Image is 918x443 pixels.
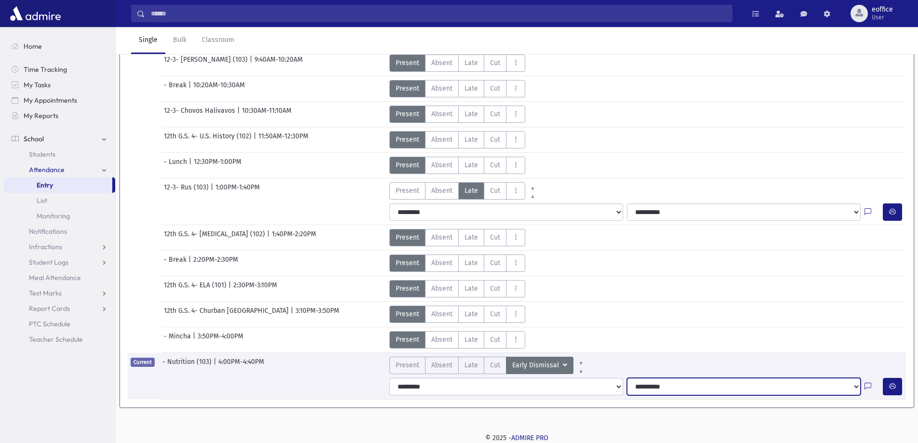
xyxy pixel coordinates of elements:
span: 3:10PM-3:50PM [295,306,339,323]
span: School [24,134,44,143]
span: Absent [431,309,452,319]
span: Meal Attendance [29,273,81,282]
span: Absent [431,58,452,68]
input: Search [145,5,732,22]
span: Present [396,335,419,345]
a: Classroom [194,27,242,54]
span: Teacher Schedule [29,335,83,344]
span: Present [396,83,419,94]
span: | [253,131,258,148]
span: - Nutrition (103) [162,357,213,374]
a: Entry [4,177,112,193]
a: Notifications [4,224,115,239]
span: - Lunch [164,157,189,174]
span: Absent [431,83,452,94]
button: Early Dismissal [506,357,573,374]
span: Notifications [29,227,67,236]
span: 2:30PM-3:10PM [233,280,277,297]
span: 10:20AM-10:30AM [193,80,245,97]
span: Absent [431,258,452,268]
span: Entry [37,181,53,189]
span: 12:30PM-1:00PM [194,157,241,174]
a: Meal Attendance [4,270,115,285]
span: Late [465,232,478,242]
div: AttTypes [389,331,525,349]
div: © 2025 - [131,433,903,443]
span: Late [465,160,478,170]
span: Test Marks [29,289,62,297]
span: Absent [431,283,452,294]
span: - Mincha [164,331,193,349]
span: Time Tracking [24,65,67,74]
span: - Break [164,80,188,97]
span: Home [24,42,42,51]
span: Cut [490,360,500,370]
a: All Prior [573,357,588,364]
span: | [237,106,242,123]
a: Bulk [165,27,194,54]
span: Absent [431,360,452,370]
span: My Tasks [24,81,51,89]
a: Home [4,39,115,54]
span: Late [465,309,478,319]
div: AttTypes [389,54,525,72]
span: | [211,182,215,200]
a: PTC Schedule [4,316,115,332]
a: My Tasks [4,77,115,93]
span: My Appointments [24,96,77,105]
span: | [188,255,193,272]
span: Cut [490,109,500,119]
a: Single [131,27,165,54]
span: Cut [490,134,500,145]
a: Student Logs [4,255,115,270]
a: My Reports [4,108,115,123]
span: | [228,280,233,297]
span: | [213,357,218,374]
span: Cut [490,83,500,94]
span: Present [396,309,419,319]
div: AttTypes [389,106,525,123]
span: Present [396,160,419,170]
span: Absent [431,160,452,170]
span: 2:20PM-2:30PM [193,255,238,272]
span: My Reports [24,111,58,120]
span: Late [465,360,478,370]
span: | [291,306,295,323]
a: School [4,131,115,147]
span: 1:00PM-1:40PM [215,182,260,200]
span: Cut [490,186,500,196]
a: List [4,193,115,208]
span: eoffice [872,6,893,13]
span: Cut [490,160,500,170]
span: Late [465,186,478,196]
span: Students [29,150,55,159]
span: Late [465,283,478,294]
span: 12-3- Chovos Halivavos [164,106,237,123]
div: AttTypes [389,229,525,246]
span: List [37,196,47,205]
span: Cut [490,335,500,345]
div: AttTypes [389,80,525,97]
span: Present [396,186,419,196]
a: Teacher Schedule [4,332,115,347]
span: 3:50PM-4:00PM [198,331,243,349]
span: 12th G.S. 4- Churban [GEOGRAPHIC_DATA] [164,306,291,323]
a: Time Tracking [4,62,115,77]
span: 11:50AM-12:30PM [258,131,308,148]
span: | [188,80,193,97]
span: User [872,13,893,21]
div: AttTypes [389,157,525,174]
span: Late [465,109,478,119]
span: Present [396,58,419,68]
span: Late [465,83,478,94]
span: Late [465,335,478,345]
span: Absent [431,232,452,242]
span: Absent [431,186,452,196]
span: | [267,229,272,246]
div: AttTypes [389,255,525,272]
a: Infractions [4,239,115,255]
span: Student Logs [29,258,68,267]
div: AttTypes [389,182,540,200]
span: Late [465,134,478,145]
span: Present [396,258,419,268]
